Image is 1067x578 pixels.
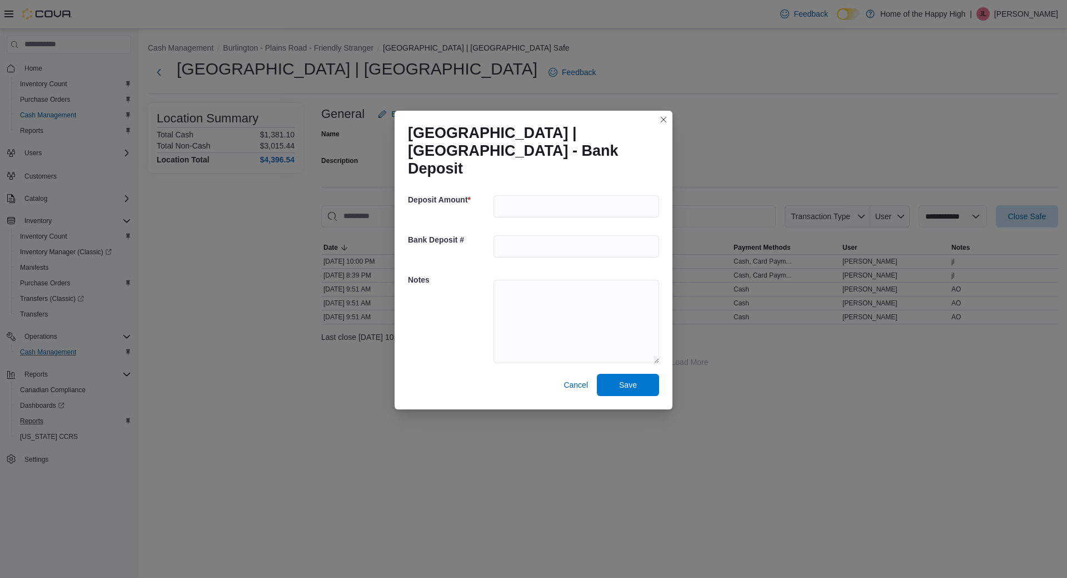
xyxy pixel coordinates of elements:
[408,124,650,177] h1: [GEOGRAPHIC_DATA] | [GEOGRAPHIC_DATA] - Bank Deposit
[657,113,670,126] button: Closes this modal window
[564,379,588,391] span: Cancel
[408,269,491,291] h5: Notes
[559,374,592,396] button: Cancel
[408,229,491,251] h5: Bank Deposit #
[619,379,637,391] span: Save
[408,189,491,211] h5: Deposit Amount
[597,374,659,396] button: Save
